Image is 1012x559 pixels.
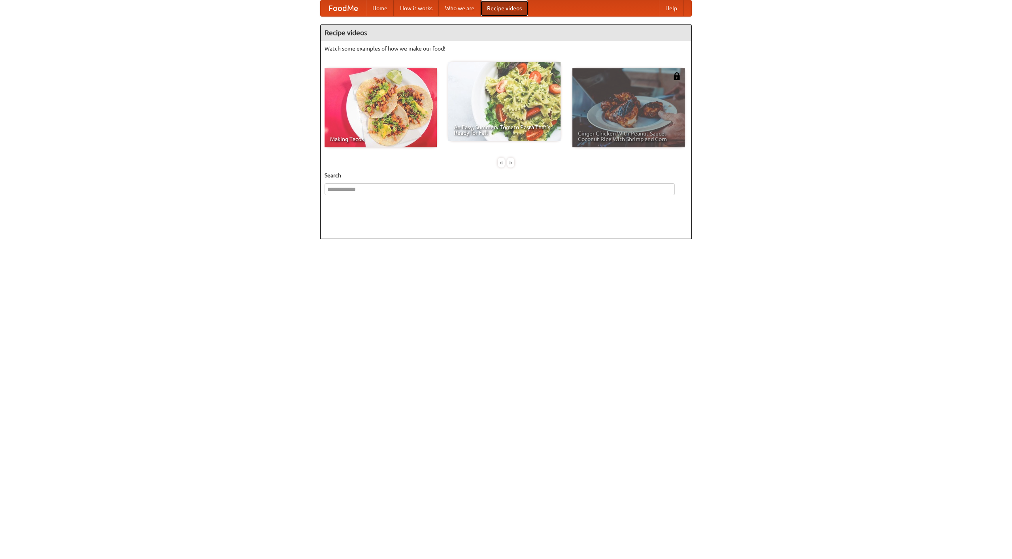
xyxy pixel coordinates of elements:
p: Watch some examples of how we make our food! [325,45,687,53]
div: » [507,158,514,168]
img: 483408.png [673,72,681,80]
span: An Easy, Summery Tomato Pasta That's Ready for Fall [454,124,555,136]
a: Making Tacos [325,68,437,147]
a: Who we are [439,0,481,16]
div: « [498,158,505,168]
a: Help [659,0,683,16]
h4: Recipe videos [321,25,691,41]
a: How it works [394,0,439,16]
a: An Easy, Summery Tomato Pasta That's Ready for Fall [448,62,561,141]
a: Recipe videos [481,0,528,16]
a: Home [366,0,394,16]
span: Making Tacos [330,136,431,142]
a: FoodMe [321,0,366,16]
h5: Search [325,171,687,179]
